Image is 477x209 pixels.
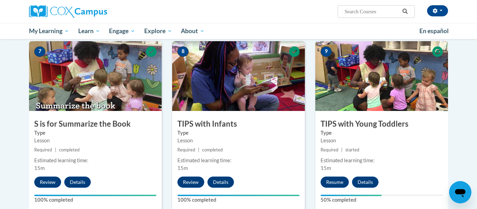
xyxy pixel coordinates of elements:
span: completed [59,147,80,152]
div: Your progress [321,195,382,196]
h3: TIPS with Young Toddlers [315,119,448,129]
h3: TIPS with Infants [172,119,305,129]
button: Resume [321,177,349,188]
h3: S is for Summarize the Book [29,119,162,129]
a: My Learning [24,23,74,39]
span: | [55,147,56,152]
button: Review [177,177,204,188]
label: 100% completed [34,196,156,204]
img: Course Image [29,41,162,111]
span: 7 [34,46,45,57]
span: Required [321,147,338,152]
div: Estimated learning time: [321,157,443,164]
div: Your progress [177,195,300,196]
span: Learn [78,27,100,35]
a: En español [415,24,453,38]
span: Required [177,147,195,152]
button: Account Settings [427,5,448,16]
input: Search Courses [344,7,400,16]
iframe: Button to launch messaging window [449,181,471,203]
label: Type [321,129,443,137]
img: Cox Campus [29,5,107,18]
button: Search [400,7,410,16]
span: | [198,147,199,152]
div: Lesson [321,137,443,144]
div: Your progress [34,195,156,196]
span: Engage [109,27,135,35]
span: 15m [177,165,188,171]
label: Type [177,129,300,137]
span: About [181,27,205,35]
span: 15m [34,165,45,171]
img: Course Image [172,41,305,111]
span: | [341,147,343,152]
div: Lesson [177,137,300,144]
span: started [345,147,359,152]
div: Main menu [19,23,458,39]
label: 100% completed [177,196,300,204]
span: 15m [321,165,331,171]
div: Estimated learning time: [34,157,156,164]
span: completed [202,147,223,152]
img: Course Image [315,41,448,111]
span: My Learning [29,27,69,35]
button: Details [352,177,379,188]
span: Explore [144,27,172,35]
div: Estimated learning time: [177,157,300,164]
span: 9 [321,46,332,57]
div: Lesson [34,137,156,144]
a: About [177,23,210,39]
label: 50% completed [321,196,443,204]
a: Explore [140,23,177,39]
span: En español [419,27,449,35]
button: Details [207,177,234,188]
label: Type [34,129,156,137]
span: Required [34,147,52,152]
button: Details [64,177,91,188]
a: Cox Campus [29,5,162,18]
button: Review [34,177,61,188]
a: Engage [104,23,140,39]
span: 8 [177,46,189,57]
a: Learn [74,23,105,39]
